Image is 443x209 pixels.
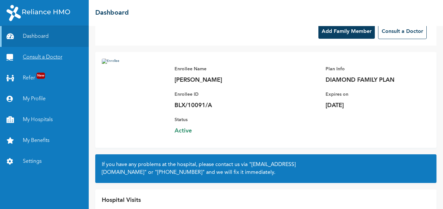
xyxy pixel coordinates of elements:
[175,102,266,109] p: BLX/10091/A
[102,59,168,137] img: Enrollee
[155,170,205,175] a: "[PHONE_NUMBER]"
[95,8,129,18] h2: Dashboard
[175,127,266,135] span: Active
[175,91,266,98] p: Enrollee ID
[175,76,266,84] p: [PERSON_NAME]
[326,91,417,98] p: Expires on
[37,73,45,79] span: New
[326,102,417,109] p: [DATE]
[175,116,266,124] p: Status
[175,65,266,73] p: Enrollee Name
[102,161,430,176] h2: If you have any problems at the hospital, please contact us via or and we will fix it immediately.
[318,24,375,39] button: Add Family Member
[7,5,70,21] img: RelianceHMO's Logo
[102,196,141,205] p: Hospital Visits
[326,65,417,73] p: Plan Info
[378,24,427,39] button: Consult a Doctor
[326,76,417,84] p: DIAMOND FAMILY PLAN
